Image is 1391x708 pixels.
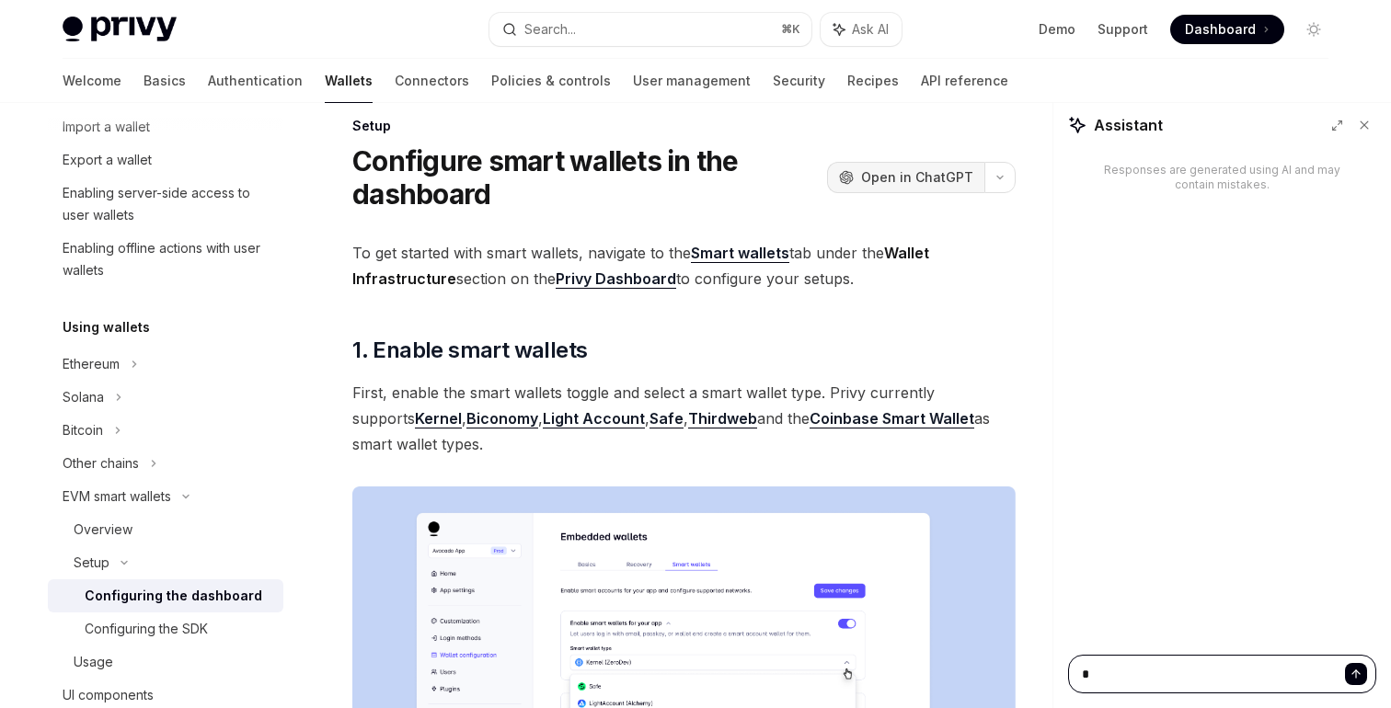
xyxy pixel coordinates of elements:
[48,177,283,232] a: Enabling server-side access to user wallets
[63,386,104,408] div: Solana
[63,237,272,281] div: Enabling offline actions with user wallets
[1185,20,1256,39] span: Dashboard
[208,59,303,103] a: Authentication
[781,22,800,37] span: ⌘ K
[74,552,109,574] div: Setup
[1039,20,1075,39] a: Demo
[48,513,283,546] a: Overview
[466,409,538,428] a: Biconomy
[325,59,373,103] a: Wallets
[48,579,283,612] a: Configuring the dashboard
[63,452,139,474] div: Other chains
[847,59,899,103] a: Recipes
[543,409,645,428] a: Light Account
[352,336,587,365] span: 1. Enable smart wallets
[395,59,469,103] a: Connectors
[810,409,974,428] a: Coinbase Smart Wallet
[63,182,272,226] div: Enabling server-side access to user wallets
[773,59,825,103] a: Security
[1094,114,1163,136] span: Assistant
[921,59,1008,103] a: API reference
[1098,163,1347,192] div: Responses are generated using AI and may contain mistakes.
[74,651,113,673] div: Usage
[827,162,984,193] button: Open in ChatGPT
[650,409,684,428] a: Safe
[48,232,283,287] a: Enabling offline actions with user wallets
[63,684,154,706] div: UI components
[1098,20,1148,39] a: Support
[352,144,820,211] h1: Configure smart wallets in the dashboard
[48,645,283,679] a: Usage
[85,618,208,640] div: Configuring the SDK
[352,117,1016,135] div: Setup
[63,485,171,508] div: EVM smart wallets
[489,13,811,46] button: Search...⌘K
[48,143,283,177] a: Export a wallet
[352,240,1016,291] span: To get started with smart wallets, navigate to the tab under the section on the to configure your...
[48,612,283,645] a: Configuring the SDK
[63,316,150,338] h5: Using wallets
[524,18,576,40] div: Search...
[688,409,757,428] a: Thirdweb
[63,419,103,441] div: Bitcoin
[861,168,973,187] span: Open in ChatGPT
[63,353,120,375] div: Ethereum
[85,585,262,607] div: Configuring the dashboard
[1345,663,1367,685] button: Send message
[63,59,121,103] a: Welcome
[556,269,676,289] a: Privy Dashboard
[1170,15,1284,44] a: Dashboard
[63,149,152,171] div: Export a wallet
[1299,15,1328,44] button: Toggle dark mode
[852,20,889,39] span: Ask AI
[821,13,902,46] button: Ask AI
[491,59,611,103] a: Policies & controls
[74,519,132,541] div: Overview
[352,380,1016,457] span: First, enable the smart wallets toggle and select a smart wallet type. Privy currently supports ,...
[691,244,789,262] strong: Smart wallets
[63,17,177,42] img: light logo
[633,59,751,103] a: User management
[415,409,462,428] a: Kernel
[691,244,789,263] a: Smart wallets
[144,59,186,103] a: Basics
